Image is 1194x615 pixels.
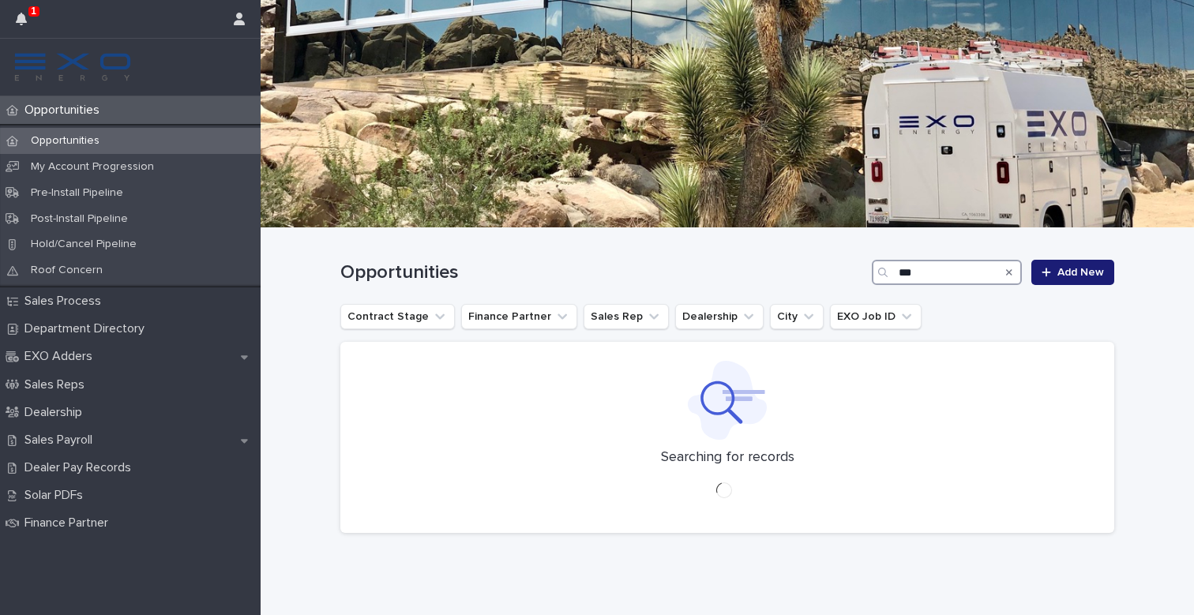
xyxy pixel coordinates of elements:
[18,134,112,148] p: Opportunities
[1057,267,1104,278] span: Add New
[18,488,96,503] p: Solar PDFs
[830,304,922,329] button: EXO Job ID
[16,9,36,38] div: 1
[340,261,865,284] h1: Opportunities
[18,321,157,336] p: Department Directory
[18,460,144,475] p: Dealer Pay Records
[18,238,149,251] p: Hold/Cancel Pipeline
[18,103,112,118] p: Opportunities
[584,304,669,329] button: Sales Rep
[18,264,115,277] p: Roof Concern
[18,405,95,420] p: Dealership
[18,349,105,364] p: EXO Adders
[18,186,136,200] p: Pre-Install Pipeline
[18,433,105,448] p: Sales Payroll
[340,304,455,329] button: Contract Stage
[1031,260,1114,285] a: Add New
[661,449,794,467] p: Searching for records
[18,160,167,174] p: My Account Progression
[675,304,764,329] button: Dealership
[872,260,1022,285] input: Search
[18,377,97,392] p: Sales Reps
[770,304,824,329] button: City
[461,304,577,329] button: Finance Partner
[18,294,114,309] p: Sales Process
[18,212,141,226] p: Post-Install Pipeline
[13,51,133,83] img: FKS5r6ZBThi8E5hshIGi
[18,516,121,531] p: Finance Partner
[31,6,36,17] p: 1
